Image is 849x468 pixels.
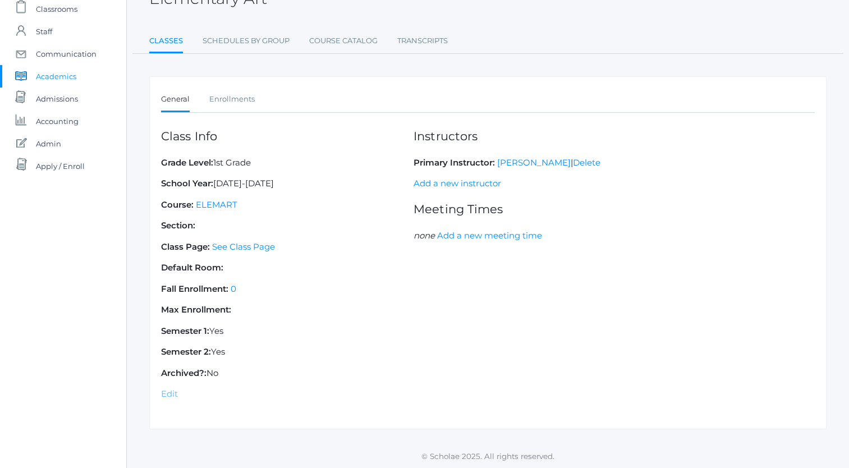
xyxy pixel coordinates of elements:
a: Add a new meeting time [437,230,542,241]
a: Course Catalog [309,30,378,52]
a: Classes [149,30,183,54]
a: [PERSON_NAME] [497,157,571,168]
span: Admin [36,132,61,155]
p: © Scholae 2025. All rights reserved. [127,451,849,462]
em: none [414,230,435,241]
strong: Grade Level: [161,157,213,168]
p: 1st Grade [161,157,414,169]
strong: Class Page: [161,241,210,252]
a: Add a new instructor [414,178,501,189]
a: ELEMART [196,199,237,210]
a: Delete [573,157,600,168]
h1: Instructors [414,130,600,143]
a: See Class Page [212,241,275,252]
strong: Semester 1: [161,325,209,336]
strong: School Year: [161,178,213,189]
a: 0 [231,283,236,294]
a: Edit [161,388,178,399]
span: Academics [36,65,76,88]
span: Staff [36,20,52,43]
p: [DATE]-[DATE] [161,177,414,190]
span: Communication [36,43,97,65]
span: Apply / Enroll [36,155,85,177]
strong: Fall Enrollment: [161,283,228,294]
h1: Meeting Times [414,203,600,215]
strong: Primary Instructor: [414,157,495,168]
strong: Section: [161,220,195,231]
p: Yes [161,325,414,338]
strong: Semester 2: [161,346,211,357]
a: Enrollments [209,88,255,111]
a: Transcripts [397,30,448,52]
strong: Archived?: [161,368,206,378]
p: No [161,367,414,380]
p: | [414,157,600,169]
h1: Class Info [161,130,414,143]
strong: Max Enrollment: [161,304,231,315]
a: General [161,88,190,112]
p: Yes [161,346,414,359]
span: Accounting [36,110,79,132]
span: Admissions [36,88,78,110]
a: Schedules By Group [203,30,290,52]
strong: Course: [161,199,194,210]
strong: Default Room: [161,262,223,273]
